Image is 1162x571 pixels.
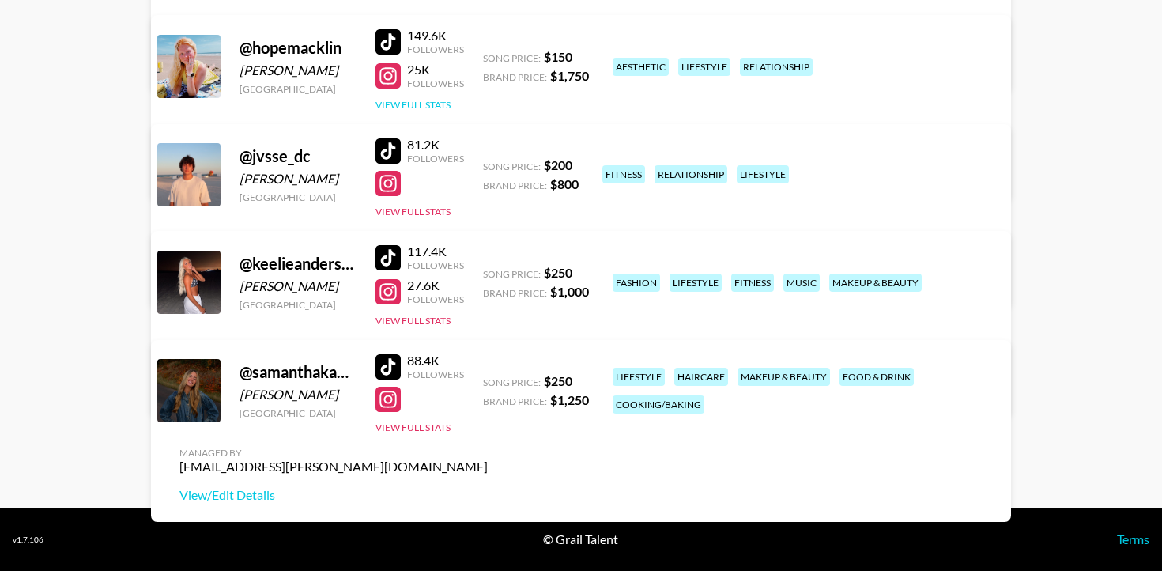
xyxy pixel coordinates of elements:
strong: $ 1,000 [550,284,589,299]
div: Followers [407,43,464,55]
div: 27.6K [407,278,464,293]
button: View Full Stats [375,99,451,111]
div: 88.4K [407,353,464,369]
span: Song Price: [483,376,541,388]
div: fitness [731,274,774,292]
div: [GEOGRAPHIC_DATA] [240,407,357,419]
div: [GEOGRAPHIC_DATA] [240,191,357,203]
div: Followers [407,259,464,271]
div: aesthetic [613,58,669,76]
div: [PERSON_NAME] [240,62,357,78]
strong: $ 800 [550,176,579,191]
div: Followers [407,293,464,305]
div: @ hopemacklin [240,38,357,58]
div: makeup & beauty [829,274,922,292]
div: makeup & beauty [738,368,830,386]
a: View/Edit Details [179,487,488,503]
div: @ jvsse_dc [240,146,357,166]
div: [PERSON_NAME] [240,171,357,187]
div: lifestyle [670,274,722,292]
div: music [783,274,820,292]
span: Song Price: [483,268,541,280]
div: lifestyle [613,368,665,386]
span: Song Price: [483,161,541,172]
div: [EMAIL_ADDRESS][PERSON_NAME][DOMAIN_NAME] [179,459,488,475]
div: 81.2K [407,137,464,153]
div: Followers [407,369,464,380]
a: Terms [1117,531,1149,546]
div: relationship [655,165,727,183]
div: food & drink [839,368,914,386]
div: lifestyle [678,58,730,76]
strong: $ 250 [544,373,572,388]
div: fitness [602,165,645,183]
div: Followers [407,153,464,164]
strong: $ 1,250 [550,392,589,407]
div: [PERSON_NAME] [240,278,357,294]
div: v 1.7.106 [13,535,43,545]
div: 117.4K [407,244,464,259]
span: Brand Price: [483,395,547,407]
div: [PERSON_NAME] [240,387,357,403]
div: Followers [407,78,464,89]
button: View Full Stats [375,315,451,327]
div: © Grail Talent [543,531,618,547]
div: Managed By [179,447,488,459]
span: Brand Price: [483,71,547,83]
div: 149.6K [407,28,464,43]
div: lifestyle [737,165,789,183]
div: @ keelieandersonn [240,254,357,274]
div: @ samanthakayy21 [240,362,357,382]
div: [GEOGRAPHIC_DATA] [240,299,357,311]
button: View Full Stats [375,206,451,217]
strong: $ 1,750 [550,68,589,83]
div: haircare [674,368,728,386]
div: 25K [407,62,464,78]
span: Brand Price: [483,287,547,299]
strong: $ 150 [544,49,572,64]
strong: $ 250 [544,265,572,280]
div: [GEOGRAPHIC_DATA] [240,83,357,95]
div: fashion [613,274,660,292]
button: View Full Stats [375,422,451,433]
strong: $ 200 [544,157,572,172]
span: Brand Price: [483,180,547,191]
span: Song Price: [483,52,541,64]
div: relationship [740,58,813,76]
div: cooking/baking [613,395,704,414]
